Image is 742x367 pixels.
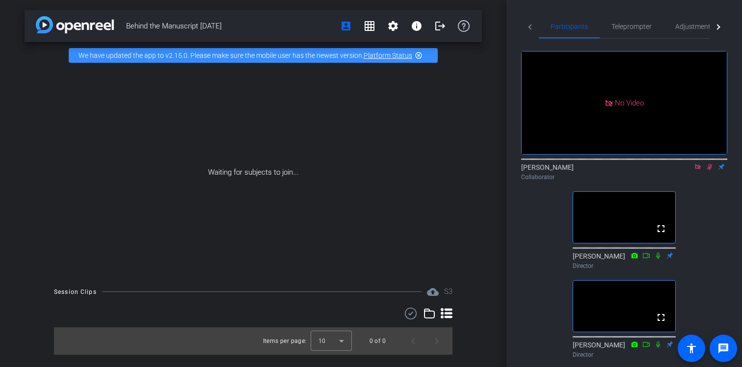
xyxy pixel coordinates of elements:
span: No Video [615,98,644,107]
button: Previous page [401,329,425,353]
div: Director [573,262,676,270]
img: app-logo [36,16,114,33]
a: Platform Status [364,52,412,59]
div: [PERSON_NAME] [573,340,676,359]
div: Session clips [444,286,452,297]
div: Items per page: [263,336,307,346]
button: Next page [425,329,449,353]
span: Teleprompter [611,23,652,30]
mat-icon: settings [387,20,399,32]
mat-icon: account_box [340,20,352,32]
div: [PERSON_NAME] [521,162,727,182]
div: Director [573,350,676,359]
mat-icon: info [411,20,423,32]
span: Participants [551,23,588,30]
mat-icon: message [717,342,729,354]
mat-icon: cloud_upload [427,286,439,298]
span: Adjustments [675,23,714,30]
mat-icon: logout [434,20,446,32]
mat-icon: highlight_off [415,52,423,59]
div: [PERSON_NAME] [573,251,676,270]
div: 0 of 0 [370,336,386,346]
div: Waiting for subjects to join... [25,69,482,276]
mat-icon: fullscreen [655,312,667,323]
h2: S3 [444,286,452,297]
mat-icon: fullscreen [655,223,667,235]
span: Destinations for your clips [427,286,439,298]
div: Collaborator [521,173,727,182]
div: We have updated the app to v2.15.0. Please make sure the mobile user has the newest version. [69,48,438,63]
mat-icon: accessibility [686,342,697,354]
div: Session Clips [54,287,97,297]
span: Behind the Manuscript [DATE] [126,16,334,36]
mat-icon: grid_on [364,20,375,32]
